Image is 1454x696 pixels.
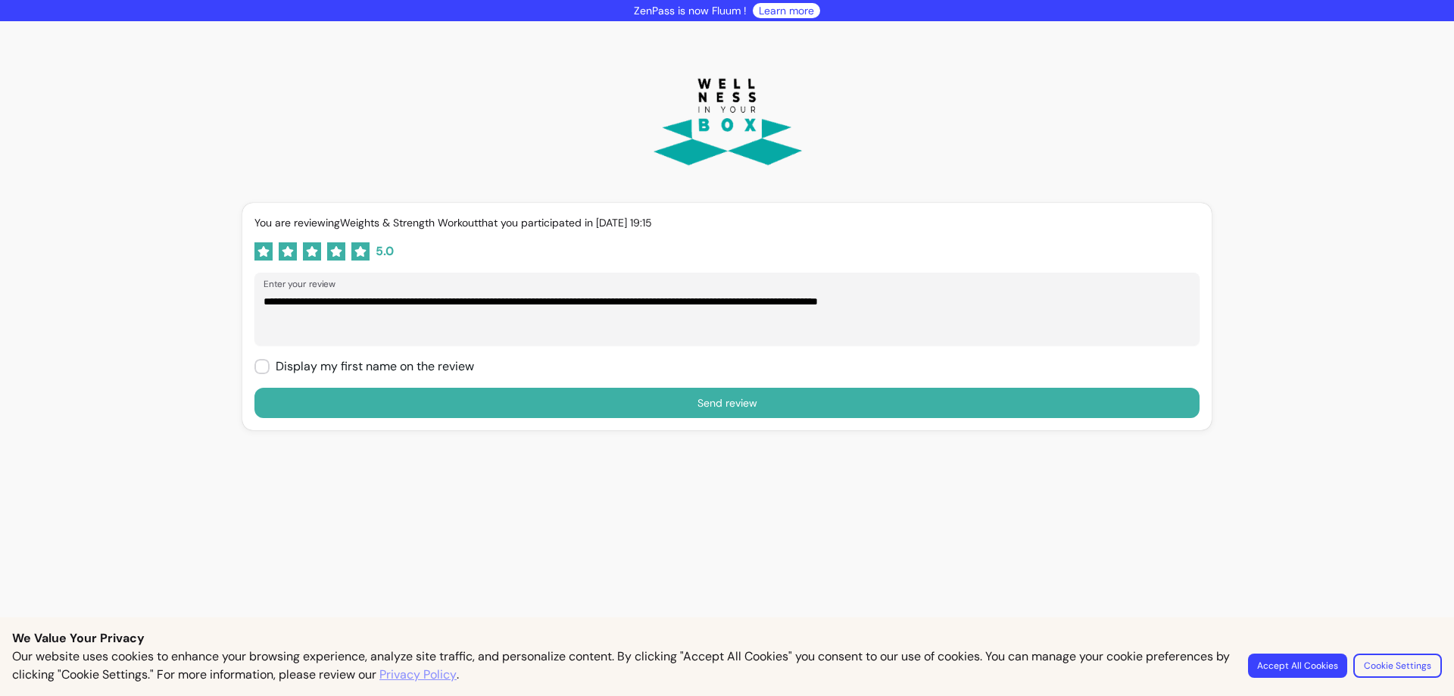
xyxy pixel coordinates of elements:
a: Privacy Policy [379,666,457,684]
input: Display my first name on the review [254,351,487,382]
p: You are reviewing Weights & Strength Workout that you participated in [DATE] 19:15 [254,215,1200,230]
img: Logo provider [651,39,803,191]
button: Send review [254,388,1200,418]
p: Our website uses cookies to enhance your browsing experience, analyze site traffic, and personali... [12,648,1230,684]
button: Accept All Cookies [1248,654,1347,678]
p: We Value Your Privacy [12,629,1442,648]
p: ZenPass is now Fluum ! [634,3,747,18]
textarea: Enter your review [264,294,1190,339]
button: Cookie Settings [1353,654,1442,678]
label: Enter your review [264,277,341,292]
a: Learn more [759,3,814,18]
span: 5.0 [376,242,394,261]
